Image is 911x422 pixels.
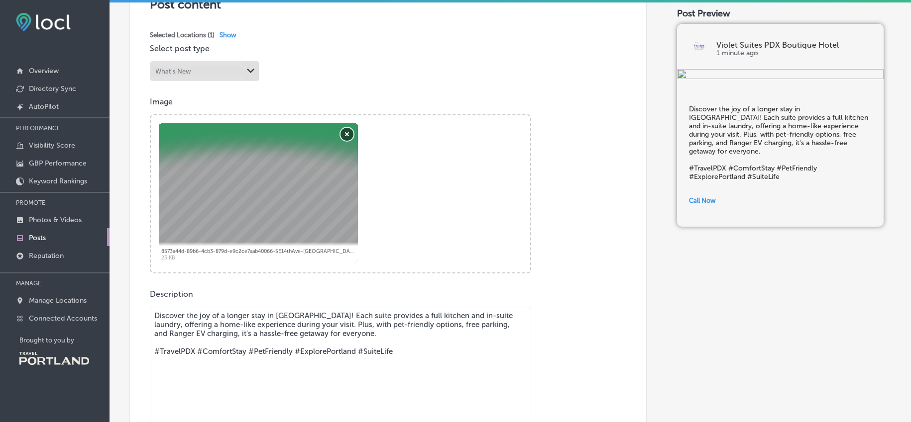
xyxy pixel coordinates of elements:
img: logo [689,37,709,57]
p: Violet Suites PDX Boutique Hotel [716,41,872,49]
p: Posts [29,234,46,242]
p: Directory Sync [29,84,76,93]
p: Reputation [29,252,64,260]
h5: Discover the joy of a longer stay in [GEOGRAPHIC_DATA]! Each suite provides a full kitchen and in... [689,105,872,181]
a: Powered by PQINA [151,115,222,125]
p: GBP Performance [29,159,87,168]
p: Overview [29,67,59,75]
p: AutoPilot [29,102,59,111]
img: Travel Portland [19,352,89,365]
img: 3510b874-b1c7-4a5f-9782-3fd9b55c49e7 [677,69,884,81]
p: Brought to you by [19,337,110,344]
div: What's New [155,68,191,75]
label: Description [150,289,193,299]
span: Selected Locations ( 1 ) [150,31,215,39]
p: Photos & Videos [29,216,82,224]
div: Post Preview [677,8,891,19]
span: Call Now [689,197,716,204]
p: 1 minute ago [716,49,872,57]
p: Connected Accounts [29,314,97,323]
p: Image [150,97,626,106]
p: Select post type [150,44,626,53]
img: fda3e92497d09a02dc62c9cd864e3231.png [16,13,71,31]
p: Visibility Score [29,141,75,150]
p: Manage Locations [29,296,87,305]
span: Show [220,31,236,39]
p: Keyword Rankings [29,177,87,185]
